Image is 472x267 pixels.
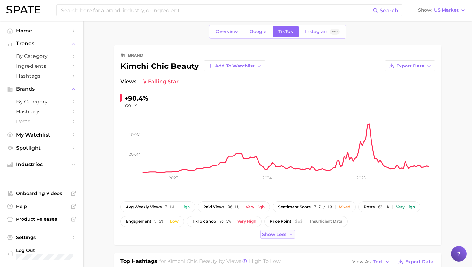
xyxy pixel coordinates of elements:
[16,28,67,34] span: Home
[305,29,328,34] span: Instagram
[16,86,67,92] span: Brands
[142,78,179,85] span: falling star
[237,219,256,224] div: Very high
[159,257,281,266] h2: for by Views
[16,73,67,79] span: Hashtags
[16,119,67,125] span: Posts
[128,51,143,59] div: brand
[169,175,178,180] tspan: 2023
[16,191,67,196] span: Onboarding Videos
[124,102,132,108] span: YoY
[124,102,138,108] button: YoY
[5,189,78,198] a: Onboarding Videos
[5,245,78,262] a: Log out. Currently logged in with e-mail mathilde@spate.nyc.
[396,63,424,69] span: Export Data
[339,205,350,209] div: Mixed
[364,205,375,209] span: posts
[120,60,265,71] div: kimchi chic beauty
[16,247,73,253] span: Log Out
[187,216,262,227] button: TikTok shop96.5%Very high
[352,260,371,263] span: View As
[405,259,433,264] span: Export Data
[6,6,40,13] img: SPATE
[129,151,140,156] tspan: 20.0m
[120,257,157,266] h1: Top Hashtags
[380,7,398,13] span: Search
[210,26,243,37] a: Overview
[167,258,217,264] span: kimchi chic beauty
[418,8,432,12] span: Show
[5,39,78,49] button: Trends
[170,219,179,224] div: Low
[270,219,291,224] span: price point
[5,71,78,81] a: Hashtags
[260,230,295,239] button: Show less
[278,205,311,209] span: sentiment score
[300,26,345,37] a: InstagramBeta
[262,232,286,237] span: Show less
[192,219,216,224] span: TikTok shop
[16,53,67,59] span: by Category
[250,29,267,34] span: Google
[228,205,239,209] span: 96.1%
[351,258,392,266] button: View AsText
[396,257,435,266] button: Export Data
[120,78,136,85] span: Views
[314,205,332,209] span: 7.7 / 10
[16,109,67,115] span: Hashtags
[416,6,467,14] button: ShowUS Market
[5,201,78,211] a: Help
[396,205,415,209] div: Very high
[273,201,356,212] button: sentiment score7.7 / 10Mixed
[5,130,78,140] a: My Watchlist
[278,29,293,34] span: TikTok
[124,93,148,103] div: +90.4%
[5,61,78,71] a: Ingredients
[5,143,78,153] a: Spotlight
[373,260,383,263] span: Text
[198,201,270,212] button: paid views96.1%Very high
[246,205,265,209] div: Very high
[120,201,195,212] button: avg.weekly views7.1mHigh
[264,216,348,227] button: price pointInsufficient Data
[273,26,299,37] a: TikTok
[332,29,338,34] span: Beta
[5,84,78,94] button: Brands
[262,175,272,180] tspan: 2024
[16,216,67,222] span: Product Releases
[5,160,78,169] button: Industries
[356,175,366,180] tspan: 2025
[5,97,78,107] a: by Category
[165,205,174,209] span: 7.1m
[142,79,147,84] img: falling star
[126,219,151,224] span: engagement
[434,8,459,12] span: US Market
[216,29,238,34] span: Overview
[16,99,67,105] span: by Category
[60,5,373,16] input: Search here for a brand, industry, or ingredient
[16,203,67,209] span: Help
[126,205,162,209] span: weekly views
[5,26,78,36] a: Home
[120,216,184,227] button: engagement3.3%Low
[16,235,67,240] span: Settings
[126,204,135,209] abbr: average
[5,233,78,242] a: Settings
[204,60,265,71] button: Add to Watchlist
[5,51,78,61] a: by Category
[154,219,163,224] span: 3.3%
[358,201,420,212] button: posts63.1kVery high
[5,214,78,224] a: Product Releases
[16,132,67,138] span: My Watchlist
[16,145,67,151] span: Spotlight
[16,63,67,69] span: Ingredients
[310,219,342,224] div: Insufficient Data
[244,26,272,37] a: Google
[16,41,67,47] span: Trends
[5,107,78,117] a: Hashtags
[249,258,281,264] span: high to low
[128,132,140,137] tspan: 40.0m
[378,205,389,209] span: 63.1k
[215,63,255,69] span: Add to Watchlist
[219,219,231,224] span: 96.5%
